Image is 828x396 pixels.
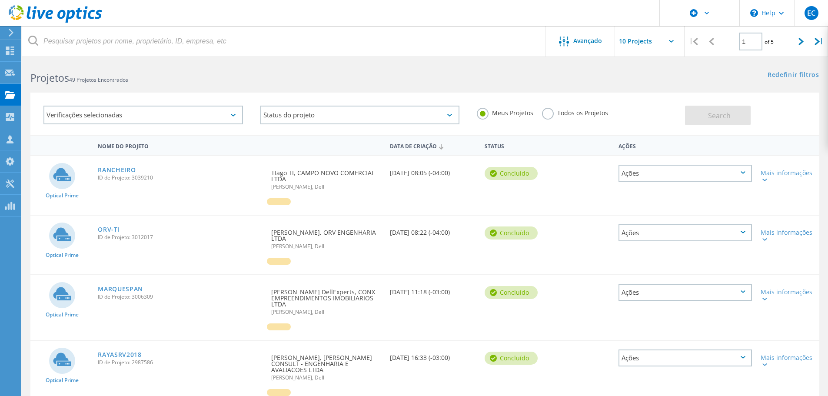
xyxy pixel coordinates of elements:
[477,108,533,116] label: Meus Projetos
[267,216,385,258] div: [PERSON_NAME], ORV ENGENHARIA LTDA
[46,378,79,383] span: Optical Prime
[30,71,69,85] b: Projetos
[619,284,752,301] div: Ações
[43,106,243,124] div: Verificações selecionadas
[386,275,480,304] div: [DATE] 11:18 (-03:00)
[98,294,263,299] span: ID de Projeto: 3006309
[619,349,752,366] div: Ações
[685,106,751,125] button: Search
[386,137,480,154] div: Data de Criação
[708,111,731,120] span: Search
[485,352,538,365] div: Concluído
[768,72,819,79] a: Redefinir filtros
[750,9,758,17] svg: \n
[573,38,602,44] span: Avançado
[614,137,756,153] div: Ações
[98,360,263,365] span: ID de Projeto: 2987586
[271,309,381,315] span: [PERSON_NAME], Dell
[761,170,815,182] div: Mais informações
[761,230,815,242] div: Mais informações
[685,26,702,57] div: |
[98,226,120,233] a: ORV-TI
[93,137,267,153] div: Nome do Projeto
[810,26,828,57] div: |
[542,108,608,116] label: Todos os Projetos
[761,355,815,367] div: Mais informações
[46,253,79,258] span: Optical Prime
[69,76,128,83] span: 49 Projetos Encontrados
[98,175,263,180] span: ID de Projeto: 3039210
[485,286,538,299] div: Concluído
[98,286,143,292] a: MARQUESPAN
[271,244,381,249] span: [PERSON_NAME], Dell
[98,235,263,240] span: ID de Projeto: 3012017
[271,375,381,380] span: [PERSON_NAME], Dell
[260,106,460,124] div: Status do projeto
[267,156,385,198] div: TIago TI, CAMPO NOVO COMERCIAL LTDA
[485,167,538,180] div: Concluído
[271,184,381,190] span: [PERSON_NAME], Dell
[761,289,815,301] div: Mais informações
[22,26,546,57] input: Pesquisar projetos por nome, proprietário, ID, empresa, etc
[485,226,538,240] div: Concluído
[9,18,102,24] a: Live Optics Dashboard
[267,275,385,323] div: [PERSON_NAME] DellExperts, CONX EMPREENDIMENTOS IMOBILIARIOS LTDA
[619,224,752,241] div: Ações
[46,193,79,198] span: Optical Prime
[98,352,142,358] a: RAYASRV2018
[480,137,551,153] div: Status
[386,156,480,185] div: [DATE] 08:05 (-04:00)
[386,341,480,369] div: [DATE] 16:33 (-03:00)
[267,341,385,389] div: [PERSON_NAME], [PERSON_NAME] CONSULT - ENGENHARIA E AVALIACOES LTDA
[807,10,815,17] span: EC
[619,165,752,182] div: Ações
[765,38,774,46] span: of 5
[98,167,136,173] a: RANCHEIRO
[46,312,79,317] span: Optical Prime
[386,216,480,244] div: [DATE] 08:22 (-04:00)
